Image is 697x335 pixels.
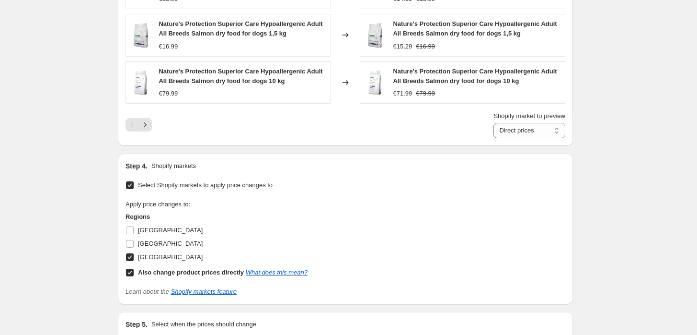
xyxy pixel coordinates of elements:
[138,181,273,189] span: Select Shopify markets to apply price changes to
[126,161,148,171] h2: Step 4.
[151,320,256,329] p: Select when the prices should change
[126,288,237,295] i: Learn about the
[393,68,557,84] span: Nature's Protection Superior Care Hypoallergenic Adult All Breeds Salmon dry food for dogs 10 kg
[159,89,178,98] div: €79.99
[365,21,385,49] img: SC45796_80x.png
[416,89,435,98] strike: €79.99
[246,269,308,276] a: What does this mean?
[493,112,565,120] span: Shopify market to preview
[159,42,178,51] div: €16.99
[365,68,385,97] img: SC45797_80x.png
[393,20,557,37] span: Nature's Protection Superior Care Hypoallergenic Adult All Breeds Salmon dry food for dogs 1,5 kg
[126,118,152,132] nav: Pagination
[138,118,152,132] button: Next
[416,42,435,51] strike: €16.99
[151,161,196,171] p: Shopify markets
[138,240,203,247] span: [GEOGRAPHIC_DATA]
[131,21,151,49] img: SC45796_80x.png
[138,227,203,234] span: [GEOGRAPHIC_DATA]
[138,269,244,276] b: Also change product prices directly
[126,201,190,208] span: Apply price changes to:
[171,288,237,295] a: Shopify markets feature
[126,320,148,329] h2: Step 5.
[126,212,308,222] h3: Regions
[138,253,203,261] span: [GEOGRAPHIC_DATA]
[159,68,322,84] span: Nature's Protection Superior Care Hypoallergenic Adult All Breeds Salmon dry food for dogs 10 kg
[131,68,151,97] img: SC45797_80x.png
[393,42,412,51] div: €15.29
[159,20,322,37] span: Nature's Protection Superior Care Hypoallergenic Adult All Breeds Salmon dry food for dogs 1,5 kg
[393,89,412,98] div: €71.99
